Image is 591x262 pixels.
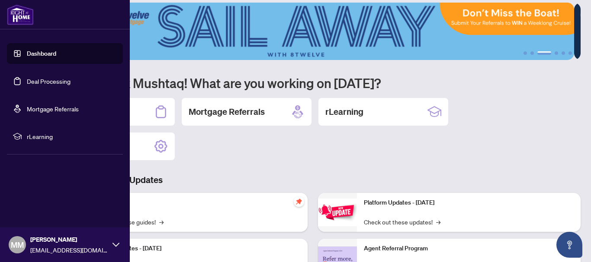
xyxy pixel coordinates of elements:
button: 4 [555,51,558,55]
span: → [159,217,164,227]
p: Agent Referral Program [364,244,574,253]
p: Platform Updates - [DATE] [91,244,301,253]
button: Open asap [556,232,582,258]
span: [PERSON_NAME] [30,235,108,244]
h2: rLearning [325,106,363,118]
button: 3 [537,51,551,55]
span: rLearning [27,132,117,141]
h1: Welcome back Mushtaq! What are you working on [DATE]? [45,75,581,91]
a: Mortgage Referrals [27,105,79,113]
img: Slide 2 [45,3,574,60]
img: Platform Updates - June 23, 2025 [318,199,357,226]
a: Check out these updates!→ [364,217,440,227]
button: 1 [524,51,527,55]
a: Dashboard [27,50,56,57]
a: Deal Processing [27,77,71,85]
span: MM [11,239,24,251]
span: pushpin [294,196,304,207]
h2: Mortgage Referrals [189,106,265,118]
img: logo [7,4,34,25]
span: [EMAIL_ADDRESS][DOMAIN_NAME] [30,245,108,255]
button: 6 [569,51,572,55]
p: Platform Updates - [DATE] [364,198,574,208]
button: 2 [530,51,534,55]
span: → [436,217,440,227]
button: 5 [562,51,565,55]
p: Self-Help [91,198,301,208]
h3: Brokerage & Industry Updates [45,174,581,186]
